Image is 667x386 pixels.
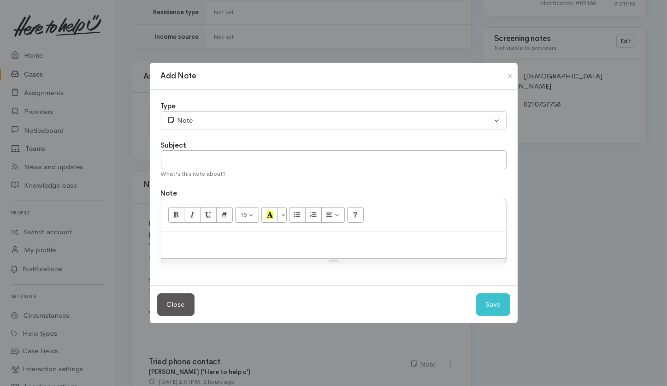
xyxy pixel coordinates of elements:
[261,207,278,223] button: Recent Color
[476,293,510,316] button: Save
[289,207,306,223] button: Unordered list (CTRL+SHIFT+NUM7)
[161,101,176,112] label: Type
[161,70,196,82] h1: Add Note
[167,115,492,126] div: Note
[161,259,506,263] div: Resize
[277,207,287,223] button: More Color
[240,211,247,219] span: 15
[161,111,507,130] button: Note
[161,169,507,178] div: What's this note about?
[200,207,217,223] button: Underline (CTRL+U)
[161,140,187,151] label: Subject
[161,188,177,199] label: Note
[347,207,364,223] button: Help
[216,207,233,223] button: Remove Font Style (CTRL+\)
[305,207,322,223] button: Ordered list (CTRL+SHIFT+NUM8)
[321,207,345,223] button: Paragraph
[168,207,185,223] button: Bold (CTRL+B)
[184,207,201,223] button: Italic (CTRL+I)
[157,293,195,316] button: Close
[235,207,260,223] button: Font Size
[503,71,518,82] button: Close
